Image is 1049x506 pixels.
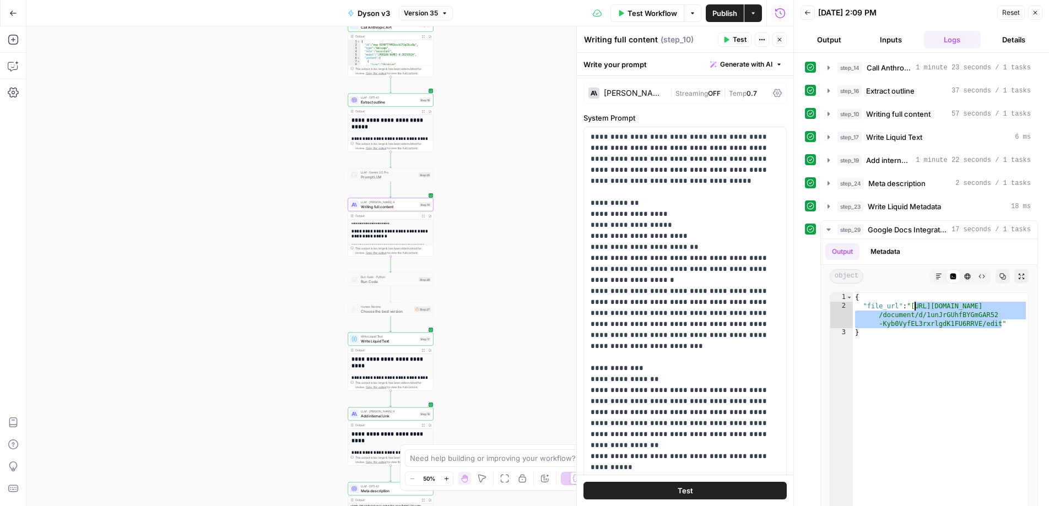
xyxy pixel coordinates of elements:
[355,348,418,352] div: Output
[390,152,392,168] g: Edge from step_16 to step_25
[355,246,431,255] div: This output is too large & has been abbreviated for review. to view the full content.
[868,178,926,189] span: Meta description
[837,62,862,73] span: step_14
[837,132,862,143] span: step_17
[862,31,920,48] button: Inputs
[419,23,431,28] div: Step 14
[355,455,431,464] div: This output is too large & has been abbreviated for review. to view the full content.
[357,60,360,63] span: Toggle code folding, rows 7 through 10
[830,293,853,302] div: 1
[985,31,1042,48] button: Details
[348,43,360,47] div: 2
[341,4,397,22] button: Dyson v3
[867,62,911,73] span: Call Anthropic API
[583,112,787,123] label: System Prompt
[951,109,1031,119] span: 57 seconds / 1 tasks
[348,53,360,57] div: 5
[837,201,863,212] span: step_23
[821,105,1037,123] button: 57 seconds / 1 tasks
[708,89,721,97] span: OFF
[584,34,658,45] textarea: Writing full content
[355,142,431,150] div: This output is too large & has been abbreviated for review. to view the full content.
[866,155,911,166] span: Add internal Link
[720,59,772,69] span: Generate with AI
[837,85,862,96] span: step_16
[358,8,390,19] span: Dyson v3
[837,224,863,235] span: step_29
[583,482,787,499] button: Test
[825,243,859,260] button: Output
[361,334,417,339] span: Write Liquid Text
[718,32,751,47] button: Test
[361,279,417,284] span: Run Code
[348,60,360,63] div: 7
[366,72,387,75] span: Copy the output
[721,87,729,98] span: |
[821,198,1037,215] button: 18 ms
[357,57,360,60] span: Toggle code folding, rows 6 through 11
[390,182,392,198] g: Edge from step_25 to step_10
[361,484,417,488] span: LLM · GPT-4.1
[868,224,947,235] span: Google Docs Integration
[866,132,922,143] span: Write Liquid Text
[675,89,708,97] span: Streaming
[348,63,360,67] div: 8
[361,413,417,418] span: Add internal Link
[419,336,431,341] div: Step 17
[361,409,417,413] span: LLM · [PERSON_NAME] 4
[733,35,747,45] span: Test
[866,108,931,119] span: Writing full content
[610,4,684,22] button: Test Workflow
[821,221,1037,238] button: 17 seconds / 1 tasks
[821,128,1037,146] button: 6 ms
[846,293,852,302] span: Toggle code folding, rows 1 through 3
[414,307,431,312] div: Step 27
[821,59,1037,77] button: 1 minute 23 seconds / 1 tasks
[361,170,417,175] span: LLM · Gemini 2.5 Pro
[868,201,941,212] span: Write Liquid Metadata
[348,19,434,77] div: Call Anthropic APIStep 14Output{ "id":"msg_01H6FT7HM1ksckCFJqCBivBw", "type":"message", "role":"a...
[712,8,737,19] span: Publish
[837,108,862,119] span: step_10
[821,82,1037,100] button: 37 seconds / 1 tasks
[821,175,1037,192] button: 2 seconds / 1 tasks
[366,251,387,254] span: Copy the output
[348,168,434,182] div: LLM · Gemini 2.5 ProPrompt LLMStep 25
[361,95,417,100] span: LLM · GPT-4.1
[801,31,858,48] button: Output
[706,4,744,22] button: Publish
[348,47,360,50] div: 3
[837,178,864,189] span: step_24
[1002,8,1020,18] span: Reset
[355,423,418,427] div: Output
[390,257,392,273] g: Edge from step_10 to step_28
[355,380,431,389] div: This output is too large & has been abbreviated for review. to view the full content.
[951,225,1031,235] span: 17 seconds / 1 tasks
[423,474,435,483] span: 50%
[419,486,431,491] div: Step 24
[419,97,431,102] div: Step 16
[361,99,417,105] span: Extract outline
[951,86,1031,96] span: 37 seconds / 1 tasks
[357,40,360,43] span: Toggle code folding, rows 1 through 12
[830,302,853,328] div: 2
[1011,202,1031,211] span: 18 ms
[837,155,862,166] span: step_19
[355,214,418,218] div: Output
[355,67,431,75] div: This output is too large & has been abbreviated for review. to view the full content.
[390,391,392,407] g: Edge from step_17 to step_19
[361,308,412,314] span: Choose the best version
[916,155,1031,165] span: 1 minute 22 seconds / 1 tasks
[866,85,915,96] span: Extract outline
[348,303,434,316] div: Human ReviewChoose the best versionStep 27
[670,87,675,98] span: |
[628,8,677,19] span: Test Workflow
[419,277,431,282] div: Step 28
[419,202,431,207] div: Step 10
[361,304,412,309] span: Human Review
[361,204,417,209] span: Writing full content
[916,63,1031,73] span: 1 minute 23 seconds / 1 tasks
[390,316,392,332] g: Edge from step_27 to step_17
[404,8,438,18] span: Version 35
[361,200,417,204] span: LLM · [PERSON_NAME] 4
